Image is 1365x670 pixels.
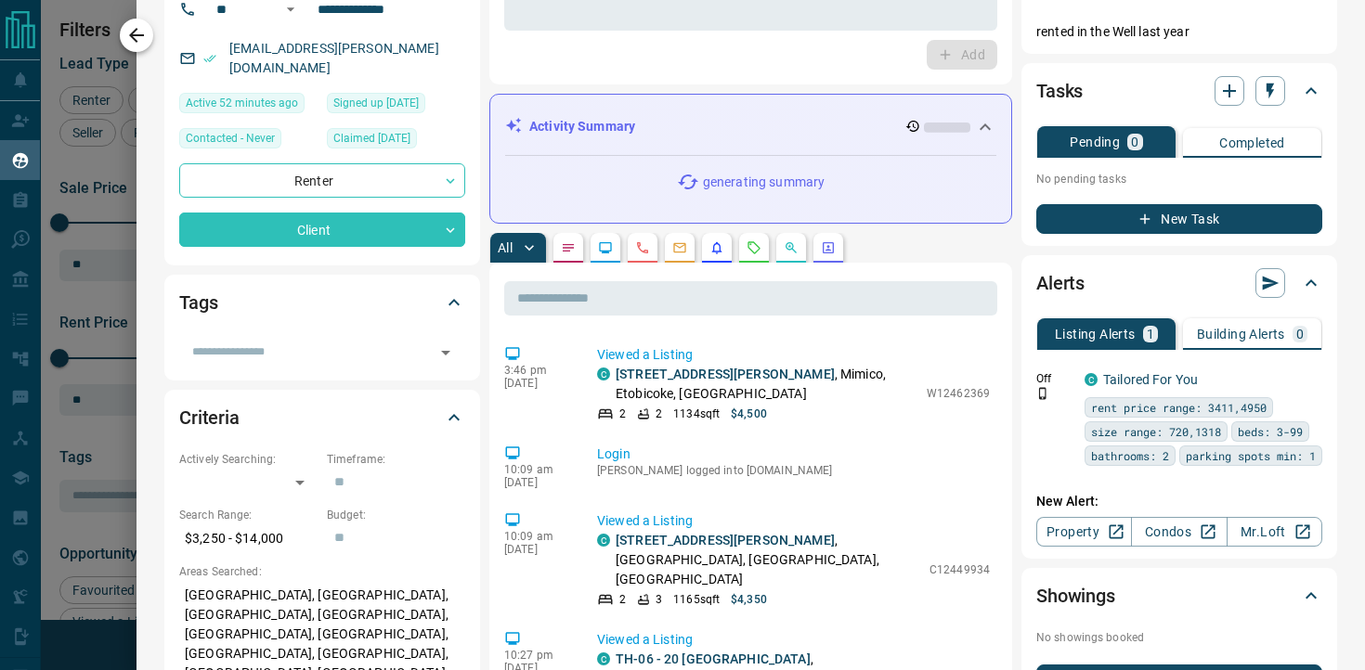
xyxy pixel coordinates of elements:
p: 10:27 pm [504,649,569,662]
svg: Requests [747,240,761,255]
div: Fri Jul 19 2024 [327,93,465,119]
svg: Lead Browsing Activity [598,240,613,255]
svg: Opportunities [784,240,799,255]
p: 3 [656,591,662,608]
p: Viewed a Listing [597,345,990,365]
div: Fri Jul 19 2024 [327,128,465,154]
div: condos.ca [597,367,610,380]
div: Alerts [1036,261,1322,305]
svg: Push Notification Only [1036,387,1049,400]
a: [EMAIL_ADDRESS][PERSON_NAME][DOMAIN_NAME] [229,41,439,75]
svg: Listing Alerts [709,240,724,255]
p: , [GEOGRAPHIC_DATA], [GEOGRAPHIC_DATA], [GEOGRAPHIC_DATA] [616,531,920,589]
p: $3,250 - $14,000 [179,523,318,554]
p: All [498,241,513,254]
span: bathrooms: 2 [1091,446,1169,465]
button: New Task [1036,204,1322,234]
p: 3:46 pm [504,364,569,377]
span: rent price range: 3411,4950 [1091,398,1267,417]
a: Condos [1131,517,1227,547]
a: TH-06 - 20 [GEOGRAPHIC_DATA] [616,651,811,666]
span: Claimed [DATE] [333,129,410,148]
p: 10:09 am [504,463,569,476]
div: condos.ca [1085,373,1098,386]
p: 2 [619,591,626,608]
p: [DATE] [504,377,569,390]
div: condos.ca [597,652,610,665]
p: Listing Alerts [1055,328,1136,341]
p: No pending tasks [1036,165,1322,193]
svg: Agent Actions [821,240,836,255]
h2: Tags [179,288,217,317]
a: [STREET_ADDRESS][PERSON_NAME] [616,367,835,381]
span: parking spots min: 1 [1186,446,1316,465]
p: 1 [1147,328,1154,341]
p: Activity Summary [529,117,635,136]
button: Open [433,340,459,366]
span: Signed up [DATE] [333,94,419,112]
p: Timeframe: [327,451,465,468]
h2: Showings [1036,581,1115,611]
p: Off [1036,370,1073,387]
p: Search Range: [179,507,318,523]
p: C12449934 [929,561,990,578]
a: [STREET_ADDRESS][PERSON_NAME] [616,533,835,548]
p: Budget: [327,507,465,523]
div: Wed Oct 15 2025 [179,93,318,119]
svg: Notes [561,240,576,255]
span: size range: 720,1318 [1091,422,1221,441]
p: Completed [1219,136,1285,149]
svg: Email Verified [203,52,216,65]
h2: Criteria [179,403,240,432]
p: W12462369 [927,385,990,402]
p: Pending [1070,135,1120,148]
p: , Mimico, Etobicoke, [GEOGRAPHIC_DATA] [616,365,917,404]
p: $4,500 [731,406,767,422]
div: Tasks [1036,69,1322,113]
h2: Alerts [1036,268,1085,298]
p: generating summary [703,173,825,192]
p: [DATE] [504,543,569,556]
a: Mr.Loft [1227,517,1322,547]
svg: Calls [635,240,650,255]
span: beds: 3-99 [1238,422,1303,441]
p: Actively Searching: [179,451,318,468]
div: Client [179,213,465,247]
p: 1165 sqft [673,591,720,608]
div: Tags [179,280,465,325]
p: $4,350 [731,591,767,608]
span: Contacted - Never [186,129,275,148]
p: 2 [656,406,662,422]
p: [DATE] [504,476,569,489]
h2: Tasks [1036,76,1083,106]
p: 10:09 am [504,530,569,543]
p: Login [597,445,990,464]
p: 2 [619,406,626,422]
p: 1134 sqft [673,406,720,422]
div: Showings [1036,573,1322,618]
span: Active 52 minutes ago [186,94,298,112]
p: 0 [1296,328,1304,341]
svg: Emails [672,240,687,255]
p: Areas Searched: [179,563,465,580]
div: Criteria [179,395,465,440]
p: New Alert: [1036,492,1322,511]
a: Property [1036,517,1132,547]
p: 0 [1131,135,1138,148]
div: condos.ca [597,534,610,547]
p: Viewed a Listing [597,630,990,650]
div: Activity Summary [505,110,996,144]
p: No showings booked [1036,629,1322,646]
p: Building Alerts [1197,328,1285,341]
a: Tailored For You [1103,372,1198,387]
p: [PERSON_NAME] logged into [DOMAIN_NAME] [597,464,990,477]
p: Viewed a Listing [597,511,990,531]
div: Renter [179,163,465,198]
